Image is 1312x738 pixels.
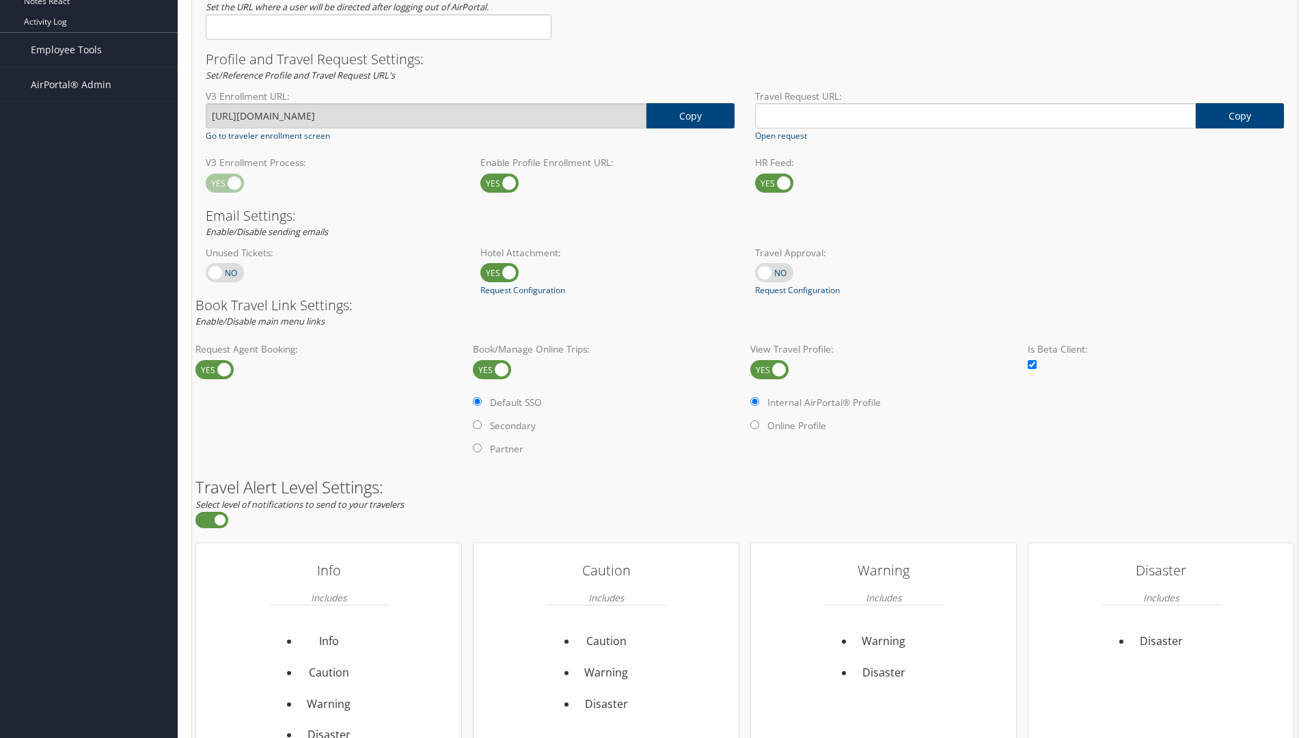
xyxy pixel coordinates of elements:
em: Includes [866,584,901,611]
em: Enable/Disable sending emails [206,225,328,238]
label: HR Feed: [755,156,1009,169]
label: Partner [490,442,523,456]
label: Travel Request URL: [755,90,1284,103]
a: Request Configuration [480,284,565,297]
li: Caution [299,657,359,689]
h3: Profile and Travel Request Settings: [206,53,1284,66]
label: Online Profile [767,419,826,433]
h3: Warning [824,557,943,584]
em: Enable/Disable main menu links [195,315,325,327]
h2: Travel Alert Level Settings: [195,479,1294,495]
li: Disaster [577,689,636,720]
h3: Caution [547,557,666,584]
a: copy [646,103,735,128]
label: Book/Manage Online Trips: [473,342,739,356]
li: Disaster [854,657,914,689]
label: View Travel Profile: [750,342,1017,356]
label: V3 Enrollment Process: [206,156,460,169]
label: Internal AirPortal® Profile [767,396,881,409]
label: Default SSO [490,396,542,409]
span: Employee Tools [31,33,102,67]
label: V3 Enrollment URL: [206,90,735,103]
a: Request Configuration [755,284,840,297]
li: Disaster [1132,626,1191,657]
label: Enable Profile Enrollment URL: [480,156,735,169]
label: Hotel Attachment: [480,246,735,260]
em: Set the URL where a user will be directed after logging out of AirPortal. [206,1,489,13]
em: Includes [311,584,346,611]
h3: Email Settings: [206,209,1284,223]
li: Info [299,626,359,657]
li: Caution [577,626,636,657]
label: Secondary [490,419,536,433]
label: Unused Tickets: [206,246,460,260]
span: AirPortal® Admin [31,68,111,102]
li: Warning [854,626,914,657]
em: Set/Reference Profile and Travel Request URL's [206,69,395,81]
a: Go to traveler enrollment screen [206,130,330,142]
em: Includes [588,584,624,611]
h3: Info [269,557,388,584]
em: Select level of notifications to send to your travelers [195,498,404,510]
h3: Book Travel Link Settings: [195,299,1294,312]
a: copy [1196,103,1284,128]
a: Open request [755,130,807,142]
label: Travel Approval: [755,246,1009,260]
li: Warning [299,689,359,720]
li: Warning [577,657,636,689]
label: Is Beta Client: [1028,342,1294,356]
em: Includes [1143,584,1179,611]
h3: Disaster [1102,557,1220,584]
label: Request Agent Booking: [195,342,462,356]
